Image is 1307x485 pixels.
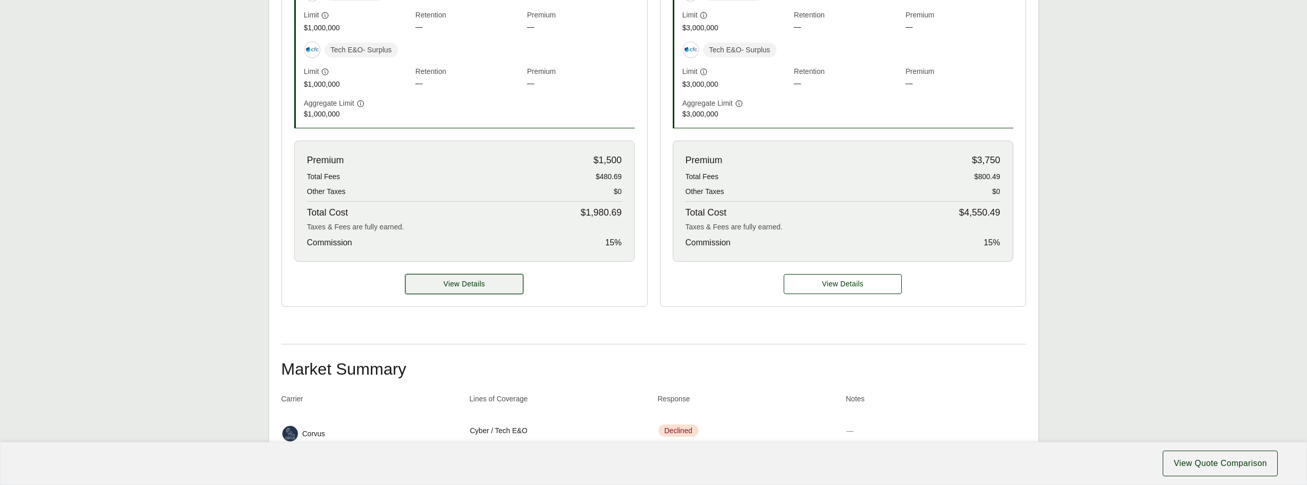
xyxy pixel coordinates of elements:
[794,22,901,33] span: —
[905,22,1013,33] span: —
[596,171,622,182] span: $480.69
[686,171,719,182] span: Total Fees
[307,222,622,232] div: Taxes & Fees are fully earned.
[686,186,724,197] span: Other Taxes
[527,66,634,78] span: Premium
[686,222,1000,232] div: Taxes & Fees are fully earned.
[614,186,622,197] span: $0
[959,206,1000,220] span: $4,550.49
[658,424,698,437] span: Declined
[307,153,344,167] span: Premium
[307,206,348,220] span: Total Cost
[683,79,790,90] span: $3,000,000
[527,78,634,90] span: —
[686,153,723,167] span: Premium
[983,237,1000,249] span: 15 %
[281,394,462,409] th: Carrier
[822,279,864,289] span: View Details
[605,237,621,249] span: 15 %
[683,66,698,77] span: Limit
[683,23,790,33] span: $3,000,000
[794,78,901,90] span: —
[905,78,1013,90] span: —
[307,186,346,197] span: Other Taxes
[405,274,523,294] button: View Details
[974,171,1000,182] span: $800.49
[683,10,698,21] span: Limit
[304,23,411,33] span: $1,000,000
[527,10,634,22] span: Premium
[683,109,790,120] span: $3,000,000
[703,43,776,57] span: Tech E&O - Surplus
[658,394,838,409] th: Response
[686,237,731,249] span: Commission
[415,78,523,90] span: —
[415,22,523,33] span: —
[527,22,634,33] span: —
[307,237,352,249] span: Commission
[415,66,523,78] span: Retention
[470,425,527,436] span: Cyber / Tech E&O
[784,274,902,294] a: CFC - $3M Limits details
[658,440,838,462] span: Class of business: The insured's business activities fall outside the scope of the carrier's unde...
[580,206,621,220] span: $1,980.69
[415,10,523,22] span: Retention
[1173,457,1267,470] span: View Quote Comparison
[972,153,1000,167] span: $3,750
[846,426,854,435] span: —
[683,42,698,57] img: CFC
[282,426,298,441] img: Corvus logo
[683,98,733,109] span: Aggregate Limit
[325,43,398,57] span: Tech E&O - Surplus
[307,171,340,182] span: Total Fees
[304,10,319,21] span: Limit
[444,279,485,289] span: View Details
[992,186,1000,197] span: $0
[304,79,411,90] span: $1,000,000
[304,66,319,77] span: Limit
[304,98,354,109] span: Aggregate Limit
[905,10,1013,22] span: Premium
[305,42,320,57] img: CFC
[846,394,1026,409] th: Notes
[405,274,523,294] a: CFC - $1m Limits details
[304,109,411,120] span: $1,000,000
[794,66,901,78] span: Retention
[784,274,902,294] button: View Details
[794,10,901,22] span: Retention
[593,153,621,167] span: $1,500
[281,361,1026,377] h2: Market Summary
[302,429,325,439] span: Corvus
[905,66,1013,78] span: Premium
[1163,451,1278,476] button: View Quote Comparison
[686,206,727,220] span: Total Cost
[469,394,650,409] th: Lines of Coverage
